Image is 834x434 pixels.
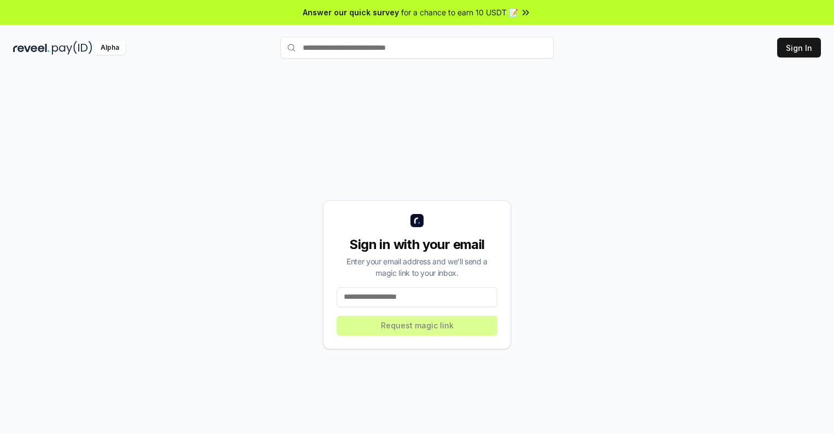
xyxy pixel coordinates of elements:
[777,38,821,57] button: Sign In
[52,41,92,55] img: pay_id
[337,256,497,279] div: Enter your email address and we’ll send a magic link to your inbox.
[303,7,399,18] span: Answer our quick survey
[13,41,50,55] img: reveel_dark
[410,214,424,227] img: logo_small
[95,41,125,55] div: Alpha
[337,236,497,253] div: Sign in with your email
[401,7,518,18] span: for a chance to earn 10 USDT 📝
